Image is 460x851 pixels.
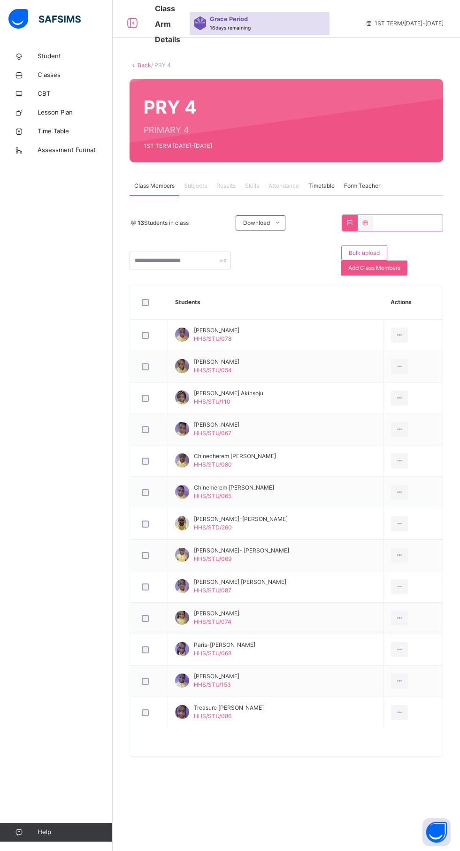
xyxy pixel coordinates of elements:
[194,367,232,374] span: HHS/STU/054
[151,61,171,69] span: / PRY 4
[38,108,113,117] span: Lesson Plan
[144,142,226,150] span: 1ST TERM [DATE]-[DATE]
[138,219,189,227] span: Students in class
[383,285,443,320] th: Actions
[38,89,113,99] span: CBT
[194,326,239,335] span: [PERSON_NAME]
[184,182,207,190] span: Subjects
[155,4,180,44] span: Class Arm Details
[194,618,231,625] span: HHS/STU/074
[194,609,239,618] span: [PERSON_NAME]
[38,146,113,155] span: Assessment Format
[194,713,231,720] span: HHS/STU/086
[194,492,231,499] span: HHS/STU/065
[134,182,175,190] span: Class Members
[194,578,286,586] span: [PERSON_NAME] [PERSON_NAME]
[194,16,206,30] img: sticker-purple.71386a28dfed39d6af7621340158ba97.svg
[365,19,444,28] span: session/term information
[194,358,239,366] span: [PERSON_NAME]
[194,587,231,594] span: HHS/STU/087
[194,452,276,460] span: Chinecherem [PERSON_NAME]
[243,219,270,227] span: Download
[194,681,231,688] span: HHS/STU/153
[194,335,231,342] span: HHS/STU/078
[194,524,232,531] span: HHS/STD/260
[38,70,113,80] span: Classes
[8,9,81,29] img: safsims
[194,555,231,562] span: HHS/STU/069
[194,429,231,437] span: HHS/STU/067
[194,461,232,468] span: HHS/STU/080
[268,182,299,190] span: Attendance
[308,182,335,190] span: Timetable
[38,127,113,136] span: Time Table
[194,421,239,429] span: [PERSON_NAME]
[210,25,251,31] span: 16 days remaining
[349,249,380,257] span: Bulk upload
[194,672,239,681] span: [PERSON_NAME]
[210,15,248,23] span: Grace Period
[194,546,289,555] span: [PERSON_NAME]- [PERSON_NAME]
[138,61,151,69] a: Back
[38,52,113,61] span: Student
[194,483,274,492] span: Chinemerem [PERSON_NAME]
[38,828,112,837] span: Help
[348,264,400,272] span: Add Class Members
[344,182,380,190] span: Form Teacher
[194,641,255,649] span: Paris-[PERSON_NAME]
[138,219,144,226] b: 13
[194,650,231,657] span: HHS/STU/068
[168,285,384,320] th: Students
[194,398,230,405] span: HHS/STU/110
[194,389,263,398] span: [PERSON_NAME] Akinsoju
[422,818,451,846] button: Open asap
[194,515,288,523] span: [PERSON_NAME]-[PERSON_NAME]
[216,182,236,190] span: Results
[194,704,264,712] span: Treasure [PERSON_NAME]
[245,182,259,190] span: Skills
